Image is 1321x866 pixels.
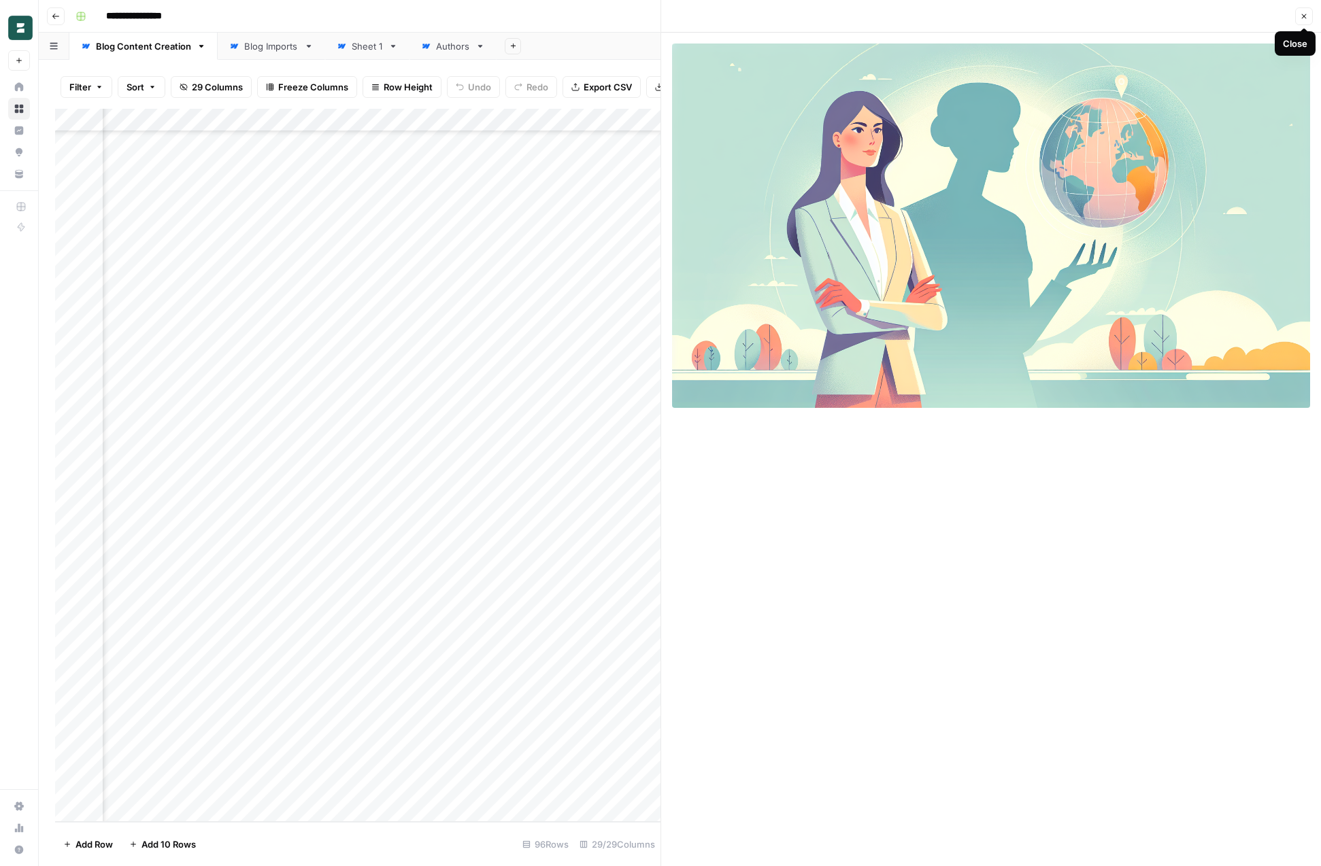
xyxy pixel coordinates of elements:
[96,39,191,53] div: Blog Content Creation
[468,80,491,94] span: Undo
[505,76,557,98] button: Redo
[325,33,409,60] a: Sheet 1
[55,833,121,855] button: Add Row
[118,76,165,98] button: Sort
[447,76,500,98] button: Undo
[8,795,30,817] a: Settings
[141,837,196,851] span: Add 10 Rows
[8,120,30,141] a: Insights
[8,817,30,839] a: Usage
[244,39,299,53] div: Blog Imports
[69,33,218,60] a: Blog Content Creation
[1283,37,1307,50] div: Close
[69,80,91,94] span: Filter
[61,76,112,98] button: Filter
[127,80,144,94] span: Sort
[171,76,252,98] button: 29 Columns
[563,76,641,98] button: Export CSV
[517,833,574,855] div: 96 Rows
[672,44,1310,408] img: Row/Cell
[8,16,33,40] img: Borderless Logo
[218,33,325,60] a: Blog Imports
[409,33,497,60] a: Authors
[8,141,30,163] a: Opportunities
[8,163,30,185] a: Your Data
[584,80,632,94] span: Export CSV
[8,76,30,98] a: Home
[352,39,383,53] div: Sheet 1
[436,39,470,53] div: Authors
[192,80,243,94] span: 29 Columns
[76,837,113,851] span: Add Row
[363,76,441,98] button: Row Height
[257,76,357,98] button: Freeze Columns
[574,833,660,855] div: 29/29 Columns
[8,839,30,861] button: Help + Support
[384,80,433,94] span: Row Height
[278,80,348,94] span: Freeze Columns
[121,833,204,855] button: Add 10 Rows
[526,80,548,94] span: Redo
[8,98,30,120] a: Browse
[8,11,30,45] button: Workspace: Borderless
